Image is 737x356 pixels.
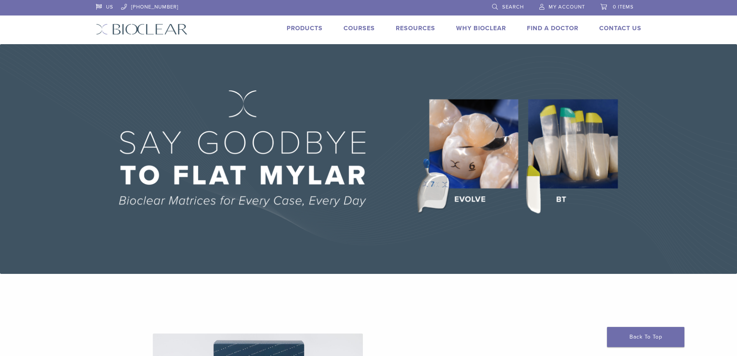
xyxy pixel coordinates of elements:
[599,24,641,32] a: Contact Us
[344,24,375,32] a: Courses
[456,24,506,32] a: Why Bioclear
[527,24,578,32] a: Find A Doctor
[607,327,684,347] a: Back To Top
[396,24,435,32] a: Resources
[96,24,188,35] img: Bioclear
[287,24,323,32] a: Products
[549,4,585,10] span: My Account
[613,4,634,10] span: 0 items
[502,4,524,10] span: Search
